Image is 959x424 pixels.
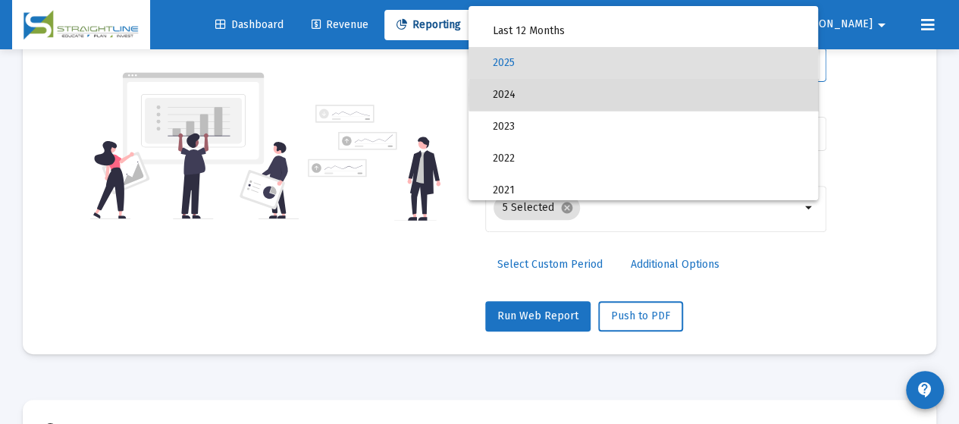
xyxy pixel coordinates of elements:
span: 2024 [493,79,806,111]
span: 2023 [493,111,806,143]
span: Last 12 Months [493,15,806,47]
span: 2025 [493,47,806,79]
span: 2021 [493,174,806,206]
span: 2022 [493,143,806,174]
